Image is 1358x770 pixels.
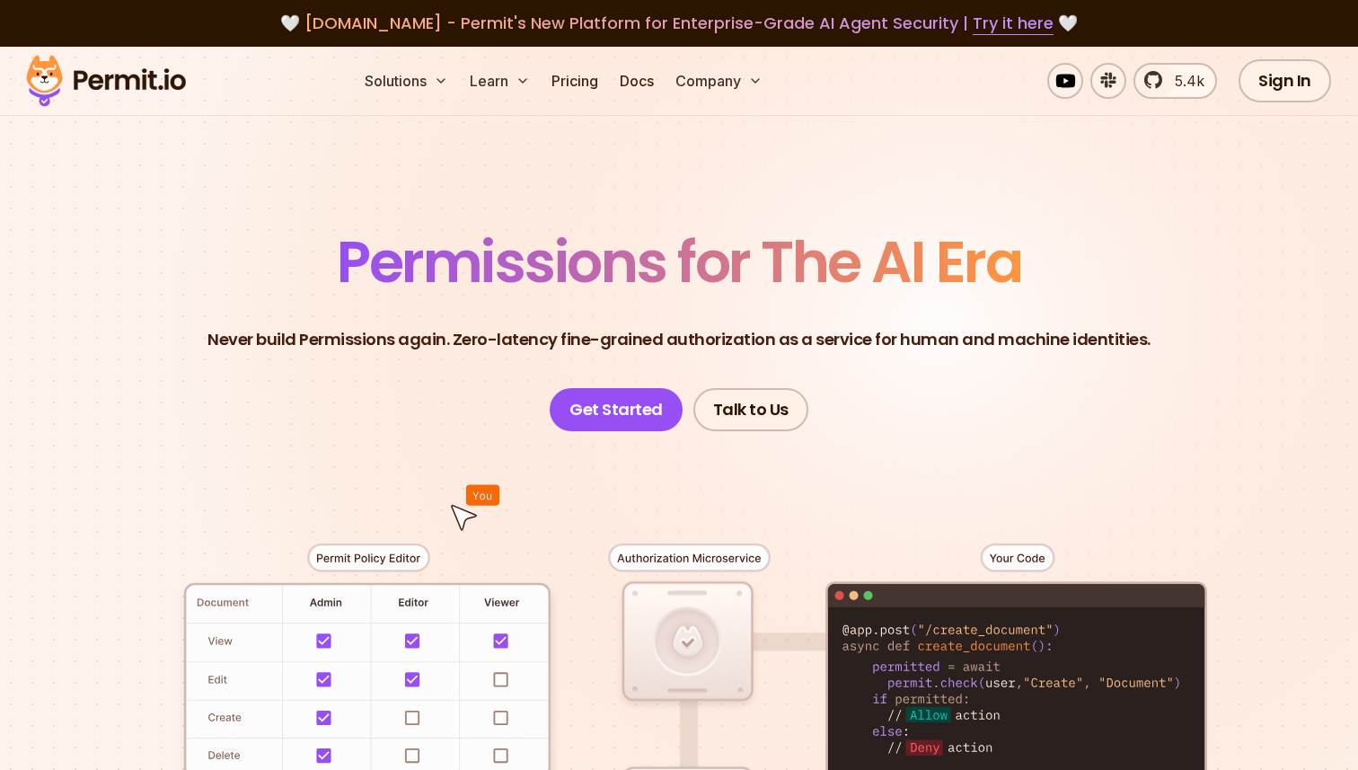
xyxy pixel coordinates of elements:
[43,11,1315,36] div: 🤍 🤍
[550,388,683,431] a: Get Started
[304,12,1054,34] span: [DOMAIN_NAME] - Permit's New Platform for Enterprise-Grade AI Agent Security |
[1164,70,1204,92] span: 5.4k
[973,12,1054,35] a: Try it here
[463,63,537,99] button: Learn
[207,327,1151,352] p: Never build Permissions again. Zero-latency fine-grained authorization as a service for human and...
[668,63,770,99] button: Company
[337,222,1021,302] span: Permissions for The AI Era
[693,388,808,431] a: Talk to Us
[18,50,194,111] img: Permit logo
[357,63,455,99] button: Solutions
[1239,59,1331,102] a: Sign In
[544,63,605,99] a: Pricing
[1133,63,1217,99] a: 5.4k
[613,63,661,99] a: Docs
